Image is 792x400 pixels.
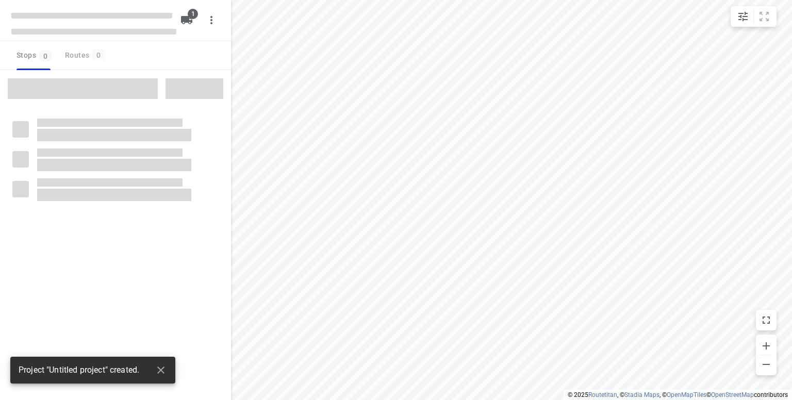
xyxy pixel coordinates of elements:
a: OpenMapTiles [667,391,706,398]
a: Stadia Maps [624,391,659,398]
a: OpenStreetMap [711,391,754,398]
li: © 2025 , © , © © contributors [568,391,788,398]
span: Project "Untitled project" created. [19,364,139,376]
button: Map settings [733,6,753,27]
a: Routetitan [588,391,617,398]
div: small contained button group [731,6,777,27]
